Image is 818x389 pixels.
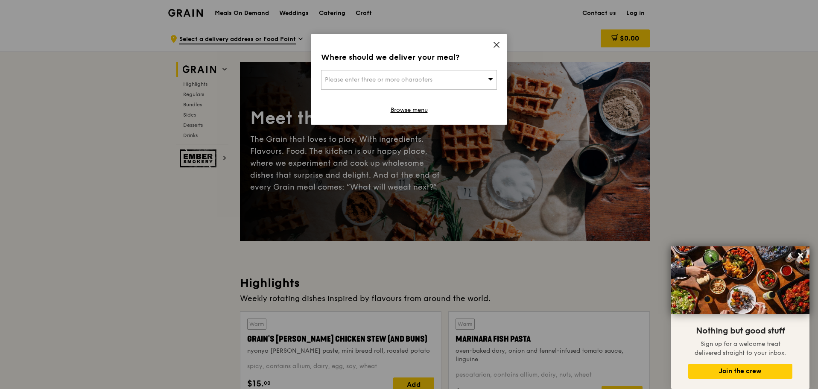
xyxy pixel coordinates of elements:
img: DSC07876-Edit02-Large.jpeg [671,246,809,314]
span: Please enter three or more characters [325,76,432,83]
span: Nothing but good stuff [696,326,785,336]
button: Join the crew [688,364,792,379]
button: Close [794,249,807,262]
div: Where should we deliver your meal? [321,51,497,63]
a: Browse menu [391,106,428,114]
span: Sign up for a welcome treat delivered straight to your inbox. [695,340,786,357]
